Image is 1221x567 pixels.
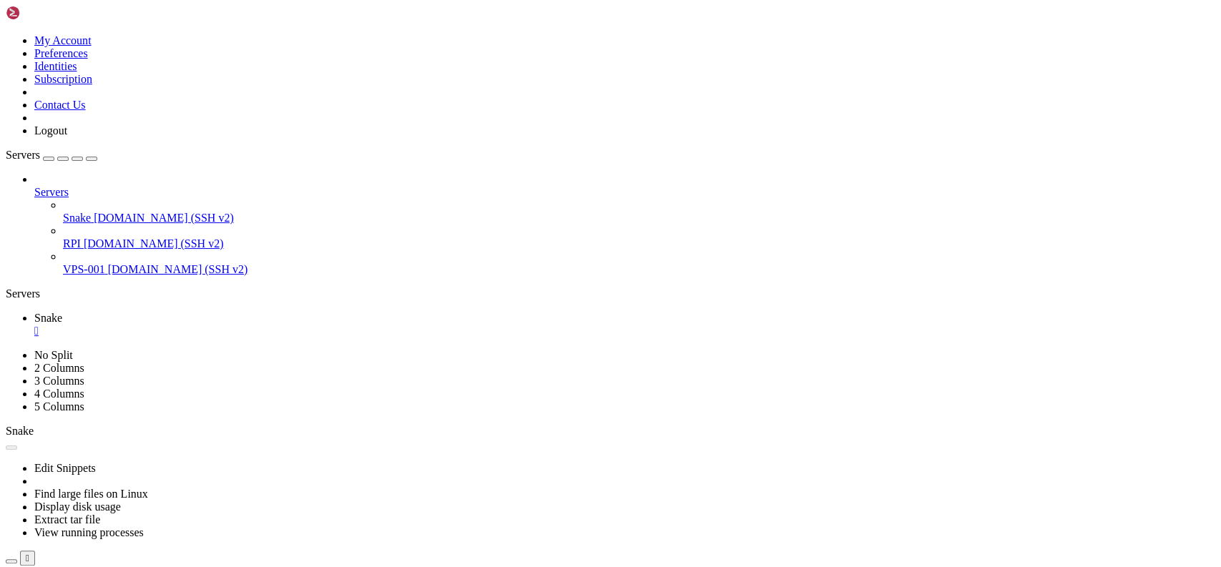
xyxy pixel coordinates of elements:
a: VPS-001 [DOMAIN_NAME] (SSH v2) [63,263,1215,276]
a: 3 Columns [34,375,84,387]
img: Shellngn [6,6,88,20]
span: Snake [63,212,91,224]
a: Snake [34,312,1215,337]
a: Logout [34,124,67,137]
span: [DOMAIN_NAME] (SSH v2) [108,263,248,275]
a: Subscription [34,73,92,85]
li: Snake [DOMAIN_NAME] (SSH v2) [63,199,1215,225]
a: Extract tar file [34,513,100,526]
a: 2 Columns [34,362,84,374]
a: Servers [34,186,1215,199]
a: My Account [34,34,92,46]
a: 4 Columns [34,388,84,400]
x-row: logout [6,30,1192,42]
span: admin [11,18,40,29]
a: Snake [DOMAIN_NAME] (SSH v2) [63,212,1215,225]
a:  [34,325,1215,337]
button:  [20,551,35,566]
a: No Split [34,349,73,361]
x-row: Connection to pidesk closed. [6,6,1192,18]
a: Servers [6,149,97,161]
div: Servers [6,287,1215,300]
span: Snake [34,312,62,324]
a: Contact Us [34,99,86,111]
a: Preferences [34,47,88,59]
span: ]$ [80,18,92,29]
li: VPS-001 [DOMAIN_NAME] (SSH v2) [63,250,1215,276]
span: [ [6,18,11,29]
span: Servers [34,186,69,198]
span: ~ [74,18,80,29]
div:  [26,553,29,563]
span: @ [40,18,46,29]
a: View running processes [34,526,144,538]
div: (0, 3) [6,42,11,54]
span: RPI [63,237,81,250]
a: RPI [DOMAIN_NAME] (SSH v2) [63,237,1215,250]
li: RPI [DOMAIN_NAME] (SSH v2) [63,225,1215,250]
span: [DOMAIN_NAME] (SSH v2) [94,212,234,224]
span: Snake [6,425,34,437]
a: Display disk usage [34,501,121,513]
a: 5 Columns [34,400,84,413]
a: Identities [34,60,77,72]
li: Servers [34,173,1215,276]
a: Find large files on Linux [34,488,148,500]
span: snake [46,18,74,29]
span: VPS-001 [63,263,105,275]
span: [DOMAIN_NAME] (SSH v2) [84,237,224,250]
a: Edit Snippets [34,462,96,474]
span: Servers [6,149,40,161]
